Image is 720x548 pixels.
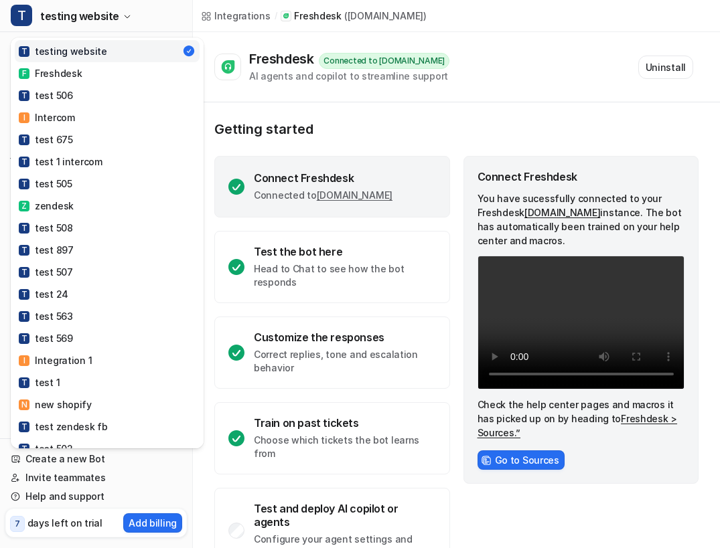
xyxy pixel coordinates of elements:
div: test 506 [19,88,73,102]
div: Ttesting website [11,37,204,448]
span: T [19,46,29,57]
div: zendesk [19,199,74,213]
span: T [19,311,29,322]
div: test 508 [19,221,73,235]
span: T [19,223,29,234]
span: F [19,68,29,79]
span: testing website [40,7,119,25]
div: test 505 [19,177,72,191]
span: Z [19,201,29,211]
span: T [19,333,29,344]
span: T [11,5,32,26]
span: T [19,422,29,432]
div: test zendesk fb [19,420,108,434]
span: T [19,134,29,145]
div: test 1 [19,375,60,389]
span: N [19,399,29,410]
div: Intercom [19,110,75,124]
div: test 24 [19,287,68,301]
div: new shopify [19,397,92,412]
span: T [19,179,29,189]
div: test 563 [19,309,73,323]
span: I [19,112,29,123]
span: T [19,377,29,388]
span: T [19,245,29,256]
div: test 502 [19,442,73,456]
div: Integration 1 [19,353,92,367]
div: testing website [19,44,107,58]
span: T [19,444,29,454]
div: Freshdesk [19,66,82,80]
span: T [19,90,29,101]
div: test 507 [19,265,73,279]
span: T [19,267,29,278]
div: test 1 intercom [19,155,102,169]
div: test 569 [19,331,73,345]
div: test 675 [19,132,73,147]
span: I [19,355,29,366]
span: T [19,157,29,167]
span: T [19,289,29,300]
div: test 897 [19,243,74,257]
